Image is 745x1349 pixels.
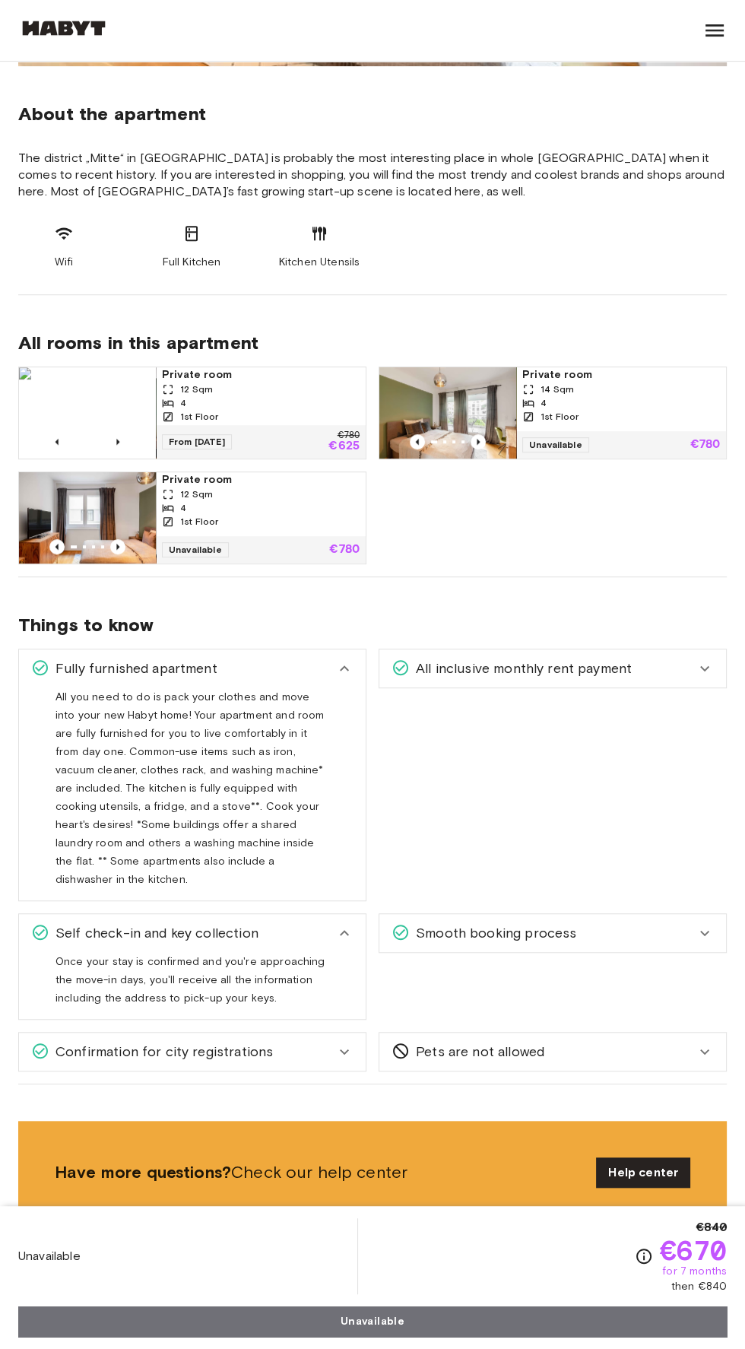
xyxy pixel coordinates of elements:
span: 1st Floor [180,515,218,528]
span: All you need to do is pack your clothes and move into your new Habyt home! Your apartment and roo... [55,690,324,898]
span: 12 Sqm [180,382,213,396]
span: Wifi [55,255,74,270]
div: Smooth booking process [379,914,726,952]
div: Confirmation for city registrations [19,1033,366,1071]
button: Previous image [410,434,425,449]
span: Full Kitchen [163,255,221,270]
span: Kitchen Utensils [279,255,360,270]
button: Previous image [110,539,125,554]
span: Self check-in and key collection [49,923,258,943]
span: Smooth booking process [410,923,576,943]
span: The district „Mitte“ in [GEOGRAPHIC_DATA] is probably the most interesting place in whole [GEOGRA... [18,150,727,200]
span: Things to know [18,614,727,636]
span: 12 Sqm [180,487,213,501]
span: 4 [180,501,186,515]
span: €840 [696,1218,727,1236]
a: Marketing picture of unit DE-01-003-001-04HFPrevious imagePrevious imagePrivate room14 Sqm41st Fl... [379,367,727,459]
b: Have more questions? [55,1162,231,1182]
button: Previous image [49,434,65,449]
span: 14 Sqm [541,382,574,396]
span: 4 [180,396,186,410]
div: Fully furnished apartment [19,649,366,687]
span: Once your stay is confirmed and you're approaching the move-in days, you'll receive all the infor... [55,955,325,1017]
span: Private room [522,367,720,382]
img: Habyt [18,21,109,36]
span: All inclusive monthly rent payment [410,659,632,678]
span: From [DATE] [162,434,232,449]
img: Marketing picture of unit DE-01-003-001-02HF [19,472,156,563]
span: Check our help center [55,1161,584,1184]
img: Marketing picture of unit DE-01-003-001-01HF [19,367,156,459]
span: Private room [162,367,360,382]
button: Previous image [471,434,486,449]
p: €625 [328,440,360,452]
span: 4 [541,396,547,410]
a: Marketing picture of unit DE-01-003-001-01HFPrevious imagePrevious imagePrivate room12 Sqm41st Fl... [18,367,366,459]
button: Previous image [49,539,65,554]
span: Confirmation for city registrations [49,1042,273,1062]
p: €780 [690,439,720,451]
span: €670 [659,1236,727,1264]
span: Private room [162,472,360,487]
div: Self check-in and key collection [19,914,366,952]
span: Unavailable [162,542,229,557]
span: 1st Floor [541,410,579,424]
span: Pets are not allowed [410,1042,544,1062]
p: €780 [338,431,360,440]
span: Unavailable [522,437,589,452]
img: Marketing picture of unit DE-01-003-001-04HF [379,367,516,459]
a: Help center [596,1157,690,1188]
span: then €840 [671,1279,727,1294]
span: 1st Floor [180,410,218,424]
p: €780 [329,544,360,556]
span: for 7 months [662,1264,727,1279]
div: All inclusive monthly rent payment [379,649,726,687]
a: Marketing picture of unit DE-01-003-001-02HFPrevious imagePrevious imagePrivate room12 Sqm41st Fl... [18,471,366,564]
span: All rooms in this apartment [18,332,727,354]
span: Fully furnished apartment [49,659,217,678]
span: Unavailable [18,1248,81,1265]
div: Pets are not allowed [379,1033,726,1071]
svg: Check cost overview for full price breakdown. Please note that discounts apply to new joiners onl... [635,1247,653,1265]
span: About the apartment [18,103,206,125]
button: Previous image [110,434,125,449]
